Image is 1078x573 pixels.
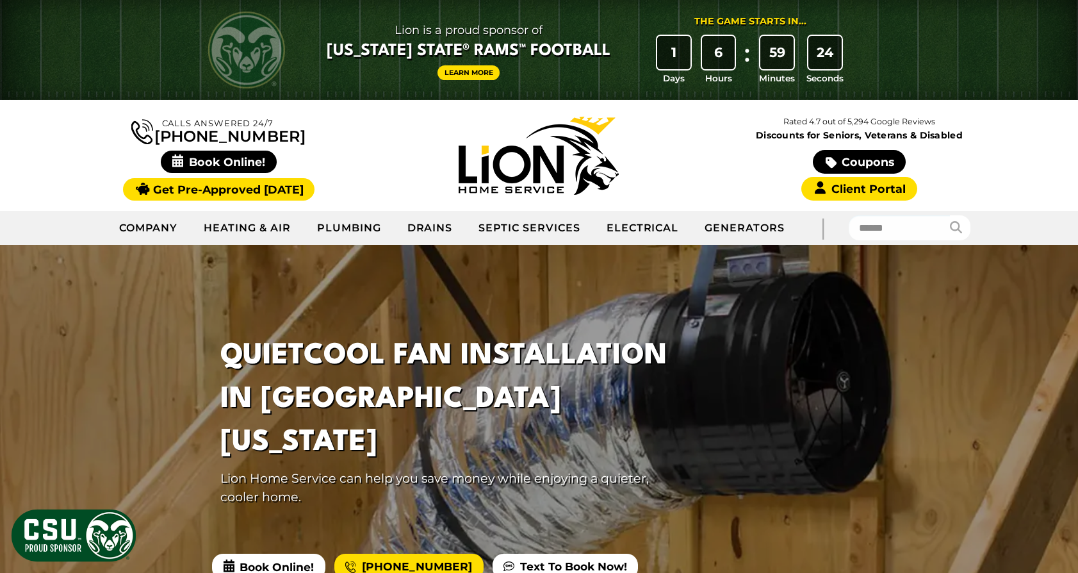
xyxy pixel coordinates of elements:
[327,40,610,62] span: [US_STATE] State® Rams™ Football
[10,508,138,563] img: CSU Sponsor Badge
[760,36,794,69] div: 59
[813,150,905,174] a: Coupons
[466,212,593,244] a: Septic Services
[806,72,844,85] span: Seconds
[220,335,687,464] h1: QuietCool Fan Installation In [GEOGRAPHIC_DATA][US_STATE]
[797,211,849,245] div: |
[808,36,842,69] div: 24
[740,36,753,85] div: :
[694,15,806,29] div: The Game Starts in...
[437,65,500,80] a: Learn More
[395,212,466,244] a: Drains
[705,72,732,85] span: Hours
[208,12,285,88] img: CSU Rams logo
[692,212,797,244] a: Generators
[220,469,687,506] p: Lion Home Service can help you save money while enjoying a quieter, cooler home.
[327,20,610,40] span: Lion is a proud sponsor of
[657,36,690,69] div: 1
[123,178,314,201] a: Get Pre-Approved [DATE]
[594,212,692,244] a: Electrical
[106,212,192,244] a: Company
[702,36,735,69] div: 6
[702,131,1017,140] span: Discounts for Seniors, Veterans & Disabled
[131,117,306,144] a: [PHONE_NUMBER]
[304,212,395,244] a: Plumbing
[191,212,304,244] a: Heating & Air
[759,72,795,85] span: Minutes
[699,115,1019,129] p: Rated 4.7 out of 5,294 Google Reviews
[459,117,619,195] img: Lion Home Service
[801,177,917,201] a: Client Portal
[161,151,277,173] span: Book Online!
[663,72,685,85] span: Days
